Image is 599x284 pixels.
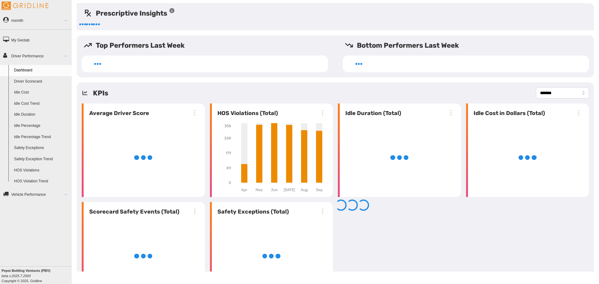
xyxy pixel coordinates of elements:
[215,208,289,216] h6: Safety Exceptions (Total)
[345,40,594,51] h5: Bottom Performers Last Week
[226,151,231,155] tspan: 179
[316,188,322,192] tspan: Sep
[11,120,72,132] a: Idle Percentage
[11,98,72,109] a: Idle Cost Trend
[256,188,263,192] tspan: May
[271,188,278,192] tspan: Jun
[2,274,31,278] i: beta v.2025.7.2993
[241,188,247,192] tspan: Apr
[87,109,149,118] h6: Average Driver Score
[343,109,401,118] h6: Idle Duration (Total)
[11,87,72,98] a: Idle Cost
[11,165,72,176] a: HOS Violations
[229,181,231,185] tspan: 0
[11,76,72,87] a: Driver Scorecard
[2,269,50,272] b: Pepsi Bottling Ventures (PBV)
[283,188,295,192] tspan: [DATE]
[11,132,72,143] a: Idle Percentage Trend
[226,166,231,170] tspan: 89
[11,176,72,187] a: HOS Violation Trend
[471,109,545,118] h6: Idle Cost in Dollars (Total)
[215,109,278,118] h6: HOS Violations (Total)
[2,268,72,283] div: Copyright © 2025, Gridline
[11,142,72,154] a: Safety Exceptions
[11,65,72,76] a: Dashboard
[93,88,108,98] h5: KPIs
[224,136,231,141] tspan: 268
[301,188,308,192] tspan: Aug
[224,124,231,128] tspan: 358
[11,109,72,120] a: Idle Duration
[11,154,72,165] a: Safety Exception Trend
[87,208,179,216] h6: Scorecard Safety Events (Total)
[2,2,48,10] img: Gridline
[84,8,175,18] h5: Prescriptive Insights
[84,40,333,51] h5: Top Performers Last Week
